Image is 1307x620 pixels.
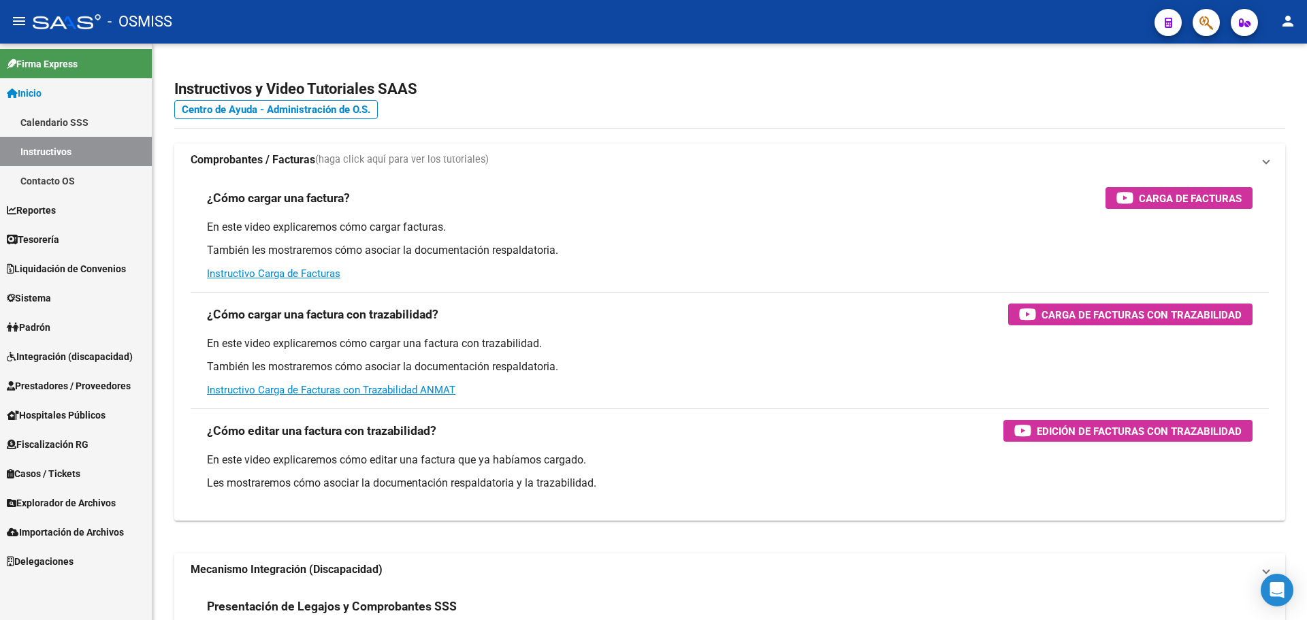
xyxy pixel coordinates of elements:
h3: ¿Cómo editar una factura con trazabilidad? [207,421,436,440]
p: En este video explicaremos cómo editar una factura que ya habíamos cargado. [207,453,1253,468]
h3: ¿Cómo cargar una factura con trazabilidad? [207,305,438,324]
button: Carga de Facturas con Trazabilidad [1008,304,1253,325]
span: Reportes [7,203,56,218]
span: Carga de Facturas [1139,190,1242,207]
mat-icon: menu [11,13,27,29]
mat-expansion-panel-header: Comprobantes / Facturas(haga click aquí para ver los tutoriales) [174,144,1285,176]
p: Les mostraremos cómo asociar la documentación respaldatoria y la trazabilidad. [207,476,1253,491]
span: Carga de Facturas con Trazabilidad [1042,306,1242,323]
strong: Comprobantes / Facturas [191,152,315,167]
button: Edición de Facturas con Trazabilidad [1003,420,1253,442]
span: Fiscalización RG [7,437,88,452]
span: Firma Express [7,56,78,71]
span: Liquidación de Convenios [7,261,126,276]
span: Prestadores / Proveedores [7,378,131,393]
p: En este video explicaremos cómo cargar facturas. [207,220,1253,235]
div: Open Intercom Messenger [1261,574,1293,606]
span: Integración (discapacidad) [7,349,133,364]
h3: ¿Cómo cargar una factura? [207,189,350,208]
span: Edición de Facturas con Trazabilidad [1037,423,1242,440]
span: Inicio [7,86,42,101]
p: En este video explicaremos cómo cargar una factura con trazabilidad. [207,336,1253,351]
span: Explorador de Archivos [7,495,116,510]
mat-icon: person [1280,13,1296,29]
p: También les mostraremos cómo asociar la documentación respaldatoria. [207,359,1253,374]
strong: Mecanismo Integración (Discapacidad) [191,562,383,577]
h2: Instructivos y Video Tutoriales SAAS [174,76,1285,102]
p: También les mostraremos cómo asociar la documentación respaldatoria. [207,243,1253,258]
button: Carga de Facturas [1106,187,1253,209]
mat-expansion-panel-header: Mecanismo Integración (Discapacidad) [174,553,1285,586]
span: Sistema [7,291,51,306]
span: Casos / Tickets [7,466,80,481]
span: Padrón [7,320,50,335]
span: Tesorería [7,232,59,247]
span: Importación de Archivos [7,525,124,540]
a: Instructivo Carga de Facturas con Trazabilidad ANMAT [207,384,455,396]
span: - OSMISS [108,7,172,37]
a: Centro de Ayuda - Administración de O.S. [174,100,378,119]
div: Comprobantes / Facturas(haga click aquí para ver los tutoriales) [174,176,1285,521]
span: Delegaciones [7,554,74,569]
span: (haga click aquí para ver los tutoriales) [315,152,489,167]
h3: Presentación de Legajos y Comprobantes SSS [207,597,457,616]
a: Instructivo Carga de Facturas [207,267,340,280]
span: Hospitales Públicos [7,408,106,423]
